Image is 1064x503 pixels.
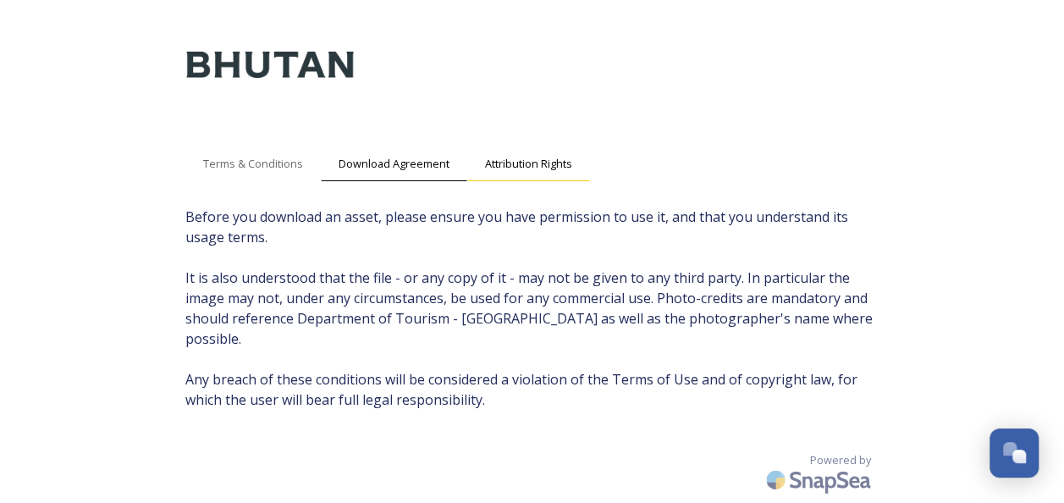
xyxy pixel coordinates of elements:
[185,17,355,113] img: Kingdom-of-Bhutan-Logo.png
[203,156,303,172] span: Terms & Conditions
[339,156,449,172] span: Download Agreement
[990,428,1039,478] button: Open Chat
[185,207,879,410] span: Before you download an asset, please ensure you have permission to use it, and that you understan...
[761,460,879,500] img: SnapSea Logo
[810,452,871,468] span: Powered by
[485,156,572,172] span: Attribution Rights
